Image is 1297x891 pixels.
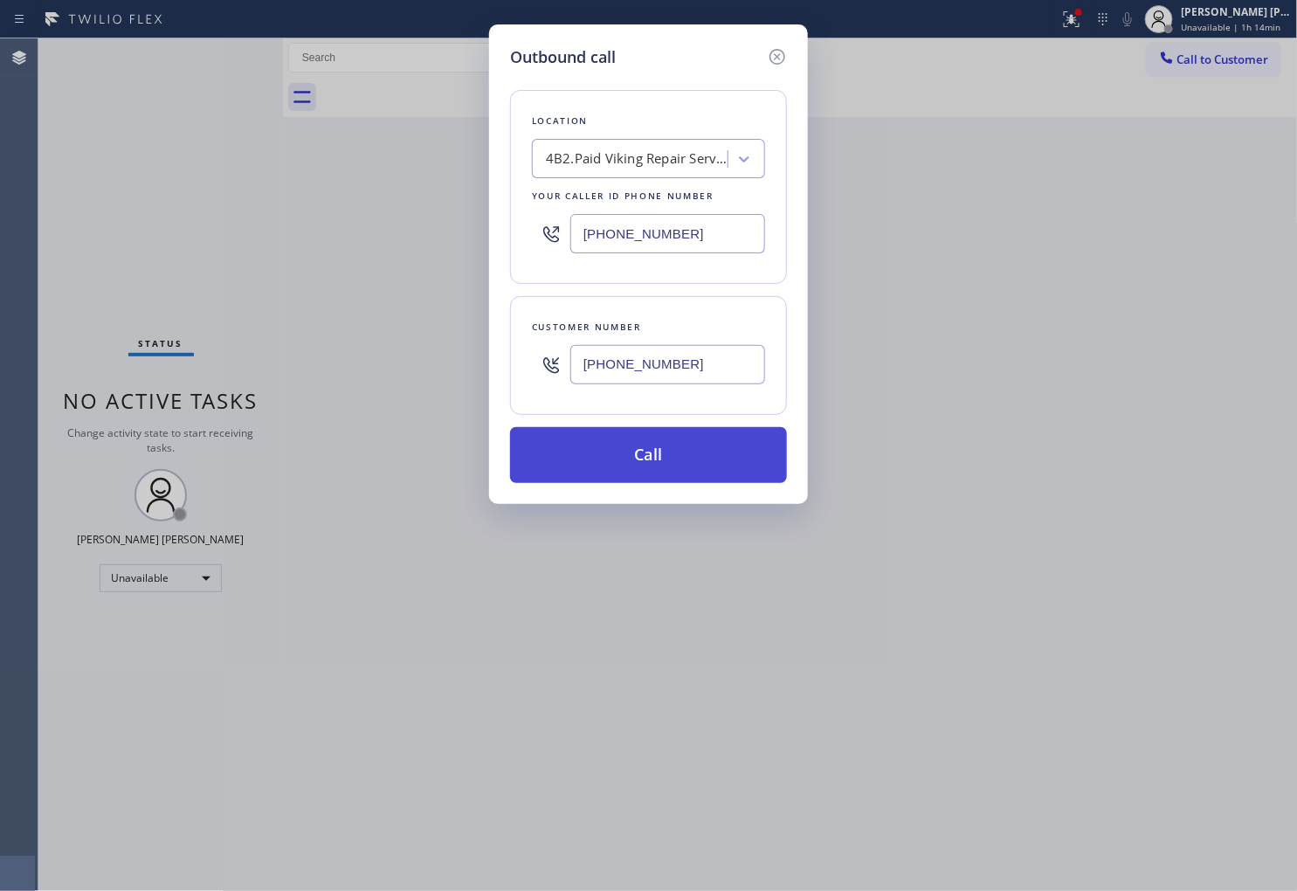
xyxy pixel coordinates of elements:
div: Customer number [532,318,765,336]
input: (123) 456-7890 [570,214,765,253]
button: Call [510,427,787,483]
h5: Outbound call [510,45,616,69]
div: Location [532,112,765,130]
div: Your caller id phone number [532,187,765,205]
div: 4B2.Paid Viking Repair Service ([GEOGRAPHIC_DATA], Google Ads) [546,149,729,169]
input: (123) 456-7890 [570,345,765,384]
